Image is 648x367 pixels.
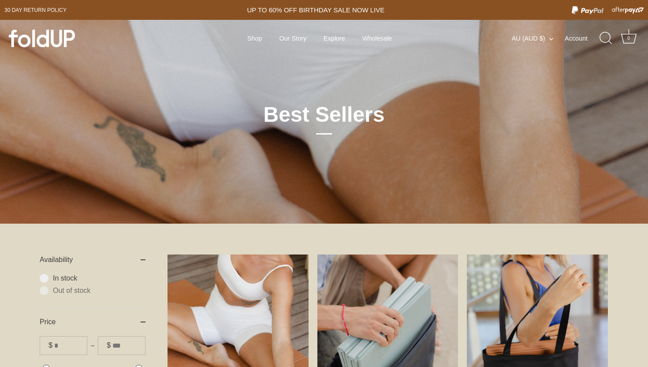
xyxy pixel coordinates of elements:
[355,30,400,47] a: Wholesale
[272,30,314,47] a: Our Story
[40,246,145,274] summary: Availability
[53,286,145,295] span: Out of stock
[54,337,87,355] input: From
[48,341,52,349] span: $
[9,30,75,47] img: foldUP
[565,33,603,44] a: Account
[112,337,145,355] input: To
[624,34,633,43] div: 0
[40,308,145,336] summary: Price
[226,30,414,47] div: Primary navigation
[53,274,145,283] span: In stock
[512,34,563,42] button: AU (AUD $)
[9,30,136,47] a: foldUP
[240,30,270,47] a: Shop
[596,29,616,48] a: Search
[4,5,67,15] a: 30 day Return policy
[316,30,353,47] a: Explore
[107,341,111,349] span: $
[619,29,638,48] a: Cart
[176,101,472,135] h1: Best Sellers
